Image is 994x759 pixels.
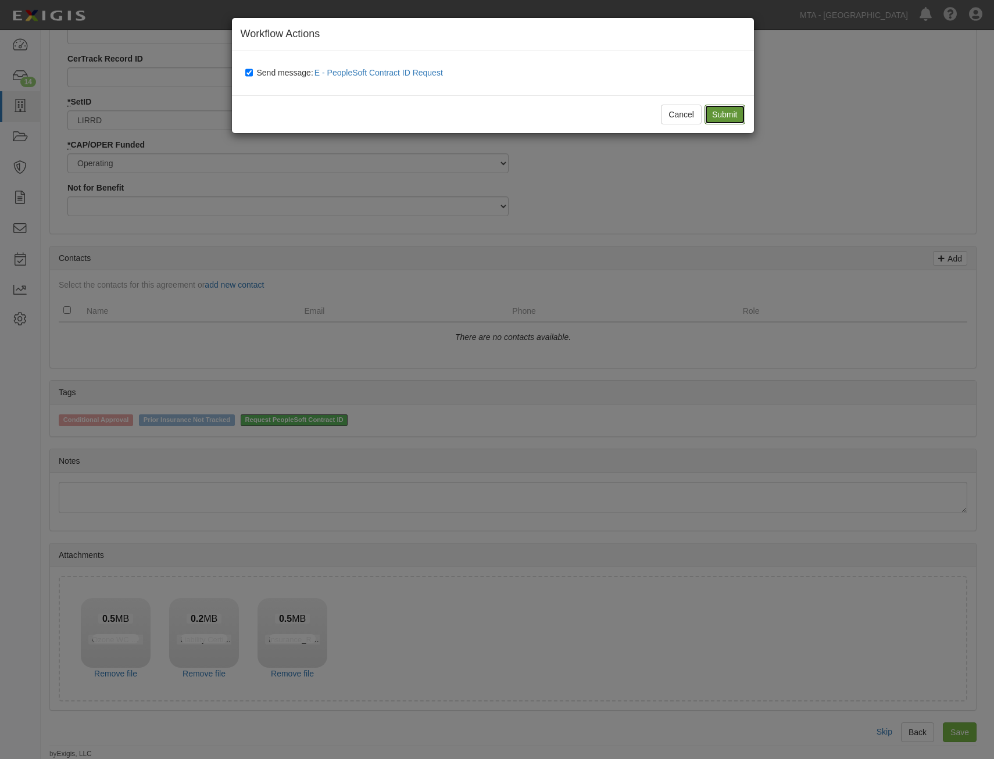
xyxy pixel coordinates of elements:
[257,68,448,77] span: Send message:
[245,68,253,77] input: Send message:E - PeopleSoft Contract ID Request
[705,105,745,124] input: Submit
[314,68,443,77] span: E - PeopleSoft Contract ID Request
[313,65,448,80] button: Send message:
[241,27,745,42] h4: Workflow Actions
[661,105,702,124] button: Cancel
